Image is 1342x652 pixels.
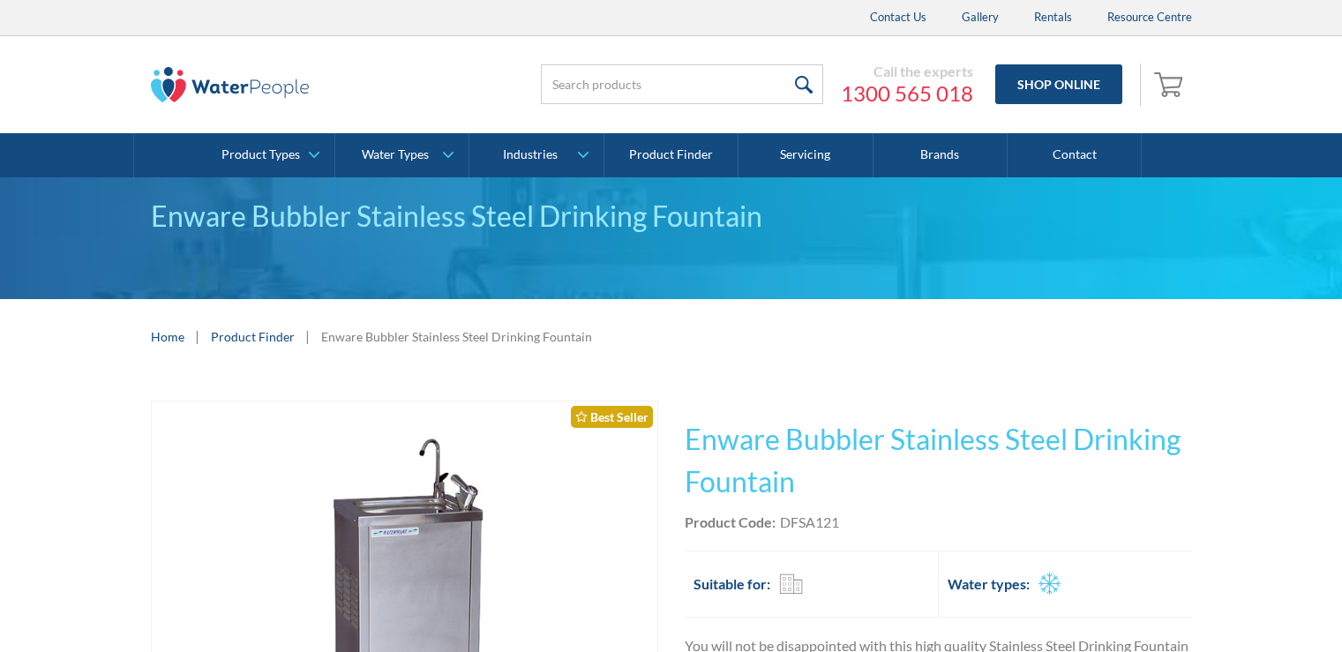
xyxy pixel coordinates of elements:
a: Industries [469,133,603,177]
a: Home [151,327,184,346]
div: | [193,326,202,347]
div: Water Types [362,147,429,162]
h1: Enware Bubbler Stainless Steel Drinking Fountain [685,418,1192,503]
img: The Water People [151,67,310,102]
div: Enware Bubbler Stainless Steel Drinking Fountain [321,327,592,346]
input: Search products [541,64,823,104]
div: DFSA121 [780,512,839,533]
div: Call the experts [841,63,973,80]
a: Shop Online [995,64,1122,104]
a: Open cart [1150,64,1192,106]
div: Product Types [221,147,300,162]
img: shopping cart [1154,70,1188,98]
a: Brands [873,133,1008,177]
div: | [304,326,312,347]
div: Industries [503,147,558,162]
div: Enware Bubbler Stainless Steel Drinking Fountain [151,195,1192,237]
h2: Suitable for: [693,573,770,595]
a: Contact [1008,133,1142,177]
a: Servicing [738,133,873,177]
a: Product Types [201,133,334,177]
a: Product Finder [604,133,738,177]
div: Best Seller [571,406,653,428]
strong: Product Code: [685,513,776,530]
h2: Water types: [948,573,1030,595]
a: Water Types [335,133,469,177]
a: Product Finder [211,327,295,346]
a: 1300 565 018 [841,80,973,107]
